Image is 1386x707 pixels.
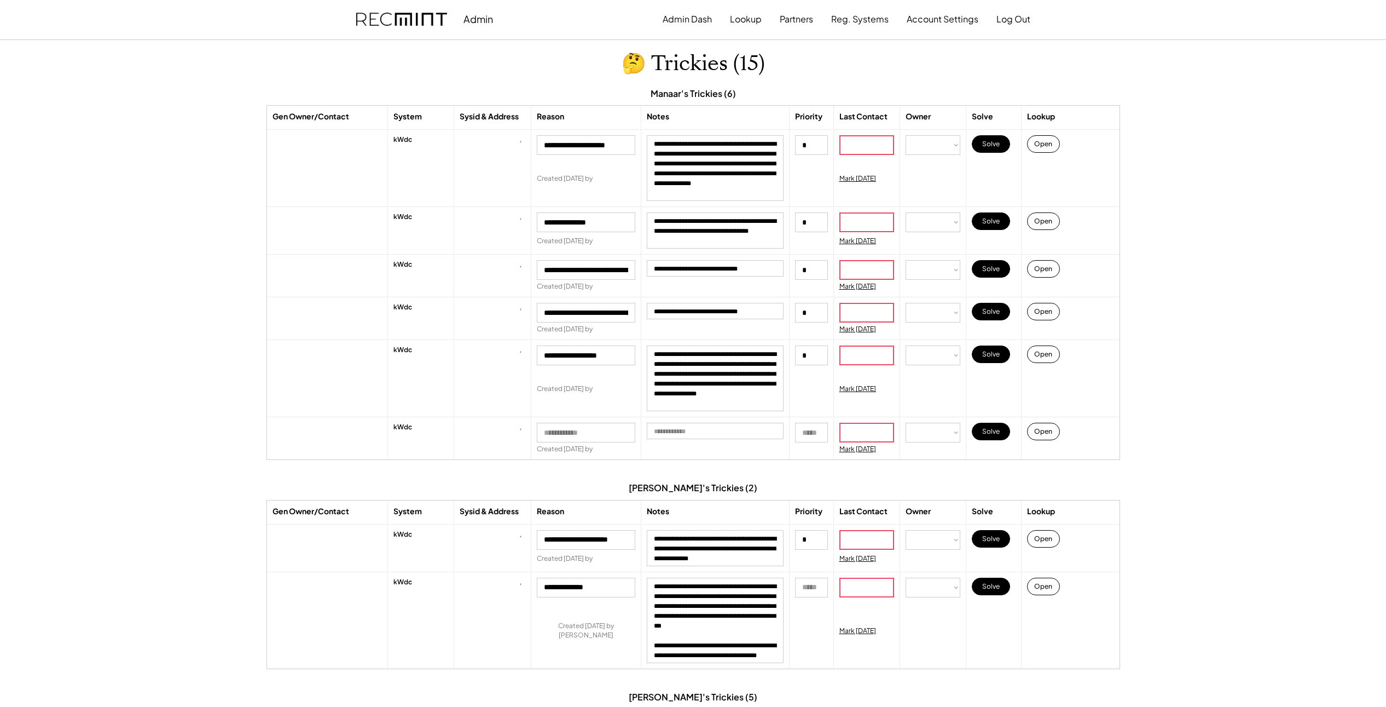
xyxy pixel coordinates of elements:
div: , [520,423,521,432]
button: Open [1027,135,1060,153]
button: Solve [972,346,1010,363]
div: Created [DATE] by [537,174,593,183]
div: System [393,111,422,122]
div: Reason [537,111,564,122]
div: Gen Owner/Contact [272,111,349,122]
button: Solve [972,135,1010,153]
div: Mark [DATE] [839,554,876,564]
button: Open [1027,578,1060,595]
div: Sysid & Address [460,506,519,517]
div: Last Contact [839,111,888,122]
button: Lookup [730,8,762,30]
div: Mark [DATE] [839,174,876,183]
div: Priority [795,111,822,122]
div: Mark [DATE] [839,384,876,394]
div: Mark [DATE] [839,325,876,334]
button: Open [1027,260,1060,278]
div: , [520,303,521,312]
div: Notes [647,506,669,517]
div: Sysid & Address [460,111,519,122]
div: Mark [DATE] [839,237,876,246]
div: System [393,506,422,517]
button: Open [1027,423,1060,440]
button: Admin Dash [663,8,712,30]
div: Reason [537,506,564,517]
button: Log Out [996,8,1030,30]
button: Open [1027,530,1060,548]
div: Lookup [1027,111,1055,122]
div: Mark [DATE] [839,445,876,454]
img: recmint-logotype%403x.png [356,13,447,26]
div: Mark [DATE] [839,282,876,291]
div: [PERSON_NAME]'s Trickies (5) [629,691,757,703]
div: kWdc [393,346,412,355]
div: kWdc [393,578,412,587]
div: , [520,346,521,355]
button: Solve [972,212,1010,230]
div: Lookup [1027,506,1055,517]
div: Last Contact [839,506,888,517]
div: kWdc [393,260,412,269]
div: Priority [795,506,822,517]
div: Manaar's Trickies (6) [651,88,736,100]
div: Created [DATE] by [537,445,593,454]
div: , [520,135,521,145]
button: Solve [972,303,1010,320]
div: Gen Owner/Contact [272,506,349,517]
div: , [520,530,521,539]
button: Open [1027,346,1060,363]
div: Created [DATE] by [537,282,593,291]
button: Solve [972,530,1010,548]
div: [PERSON_NAME]'s Trickies (2) [629,482,757,494]
button: Solve [972,578,1010,595]
div: kWdc [393,212,412,222]
div: kWdc [393,303,412,312]
div: Created [DATE] by [PERSON_NAME] [537,622,635,640]
div: kWdc [393,135,412,145]
div: Created [DATE] by [537,237,593,246]
h1: 🤔 Trickies (15) [622,51,765,77]
button: Partners [780,8,813,30]
div: kWdc [393,423,412,432]
div: Notes [647,111,669,122]
button: Open [1027,303,1060,320]
div: Solve [972,111,993,122]
div: Solve [972,506,993,517]
div: , [520,260,521,269]
div: , [520,578,521,587]
button: Solve [972,423,1010,440]
button: Account Settings [907,8,978,30]
div: Admin [463,13,493,25]
div: Created [DATE] by [537,554,593,564]
div: Mark [DATE] [839,626,876,636]
div: Owner [906,506,931,517]
div: kWdc [393,530,412,539]
div: , [520,212,521,222]
div: Owner [906,111,931,122]
div: Created [DATE] by [537,384,593,394]
div: Created [DATE] by [537,325,593,334]
button: Open [1027,212,1060,230]
button: Solve [972,260,1010,278]
button: Reg. Systems [831,8,889,30]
